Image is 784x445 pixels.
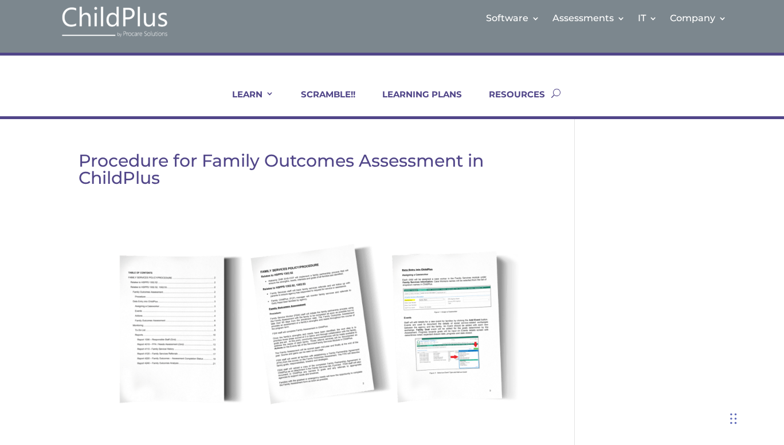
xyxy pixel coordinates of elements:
[597,321,784,445] iframe: Chat Widget
[218,89,274,116] a: LEARN
[287,89,355,116] a: SCRAMBLE!!
[368,89,462,116] a: LEARNING PLANS
[79,152,540,192] h1: Procedure for Family Outcomes Assessment in ChildPlus
[475,89,545,116] a: RESOURCES
[730,401,737,436] div: Drag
